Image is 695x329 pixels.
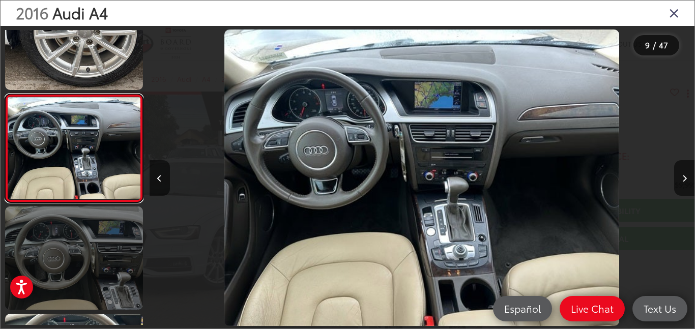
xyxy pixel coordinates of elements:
[652,42,657,49] span: /
[632,296,687,321] a: Text Us
[224,29,619,325] img: 2016 Audi A4 2.0T Premium Plus FrontTrak
[493,296,552,321] a: Español
[16,2,48,23] span: 2016
[6,98,141,199] img: 2016 Audi A4 2.0T Premium Plus FrontTrak
[645,39,650,50] span: 9
[674,160,694,196] button: Next image
[149,29,694,325] div: 2016 Audi A4 2.0T Premium Plus FrontTrak 8
[150,160,170,196] button: Previous image
[566,302,619,315] span: Live Chat
[639,302,681,315] span: Text Us
[52,2,108,23] span: Audi A4
[659,39,668,50] span: 47
[499,302,546,315] span: Español
[669,6,679,19] i: Close gallery
[560,296,625,321] a: Live Chat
